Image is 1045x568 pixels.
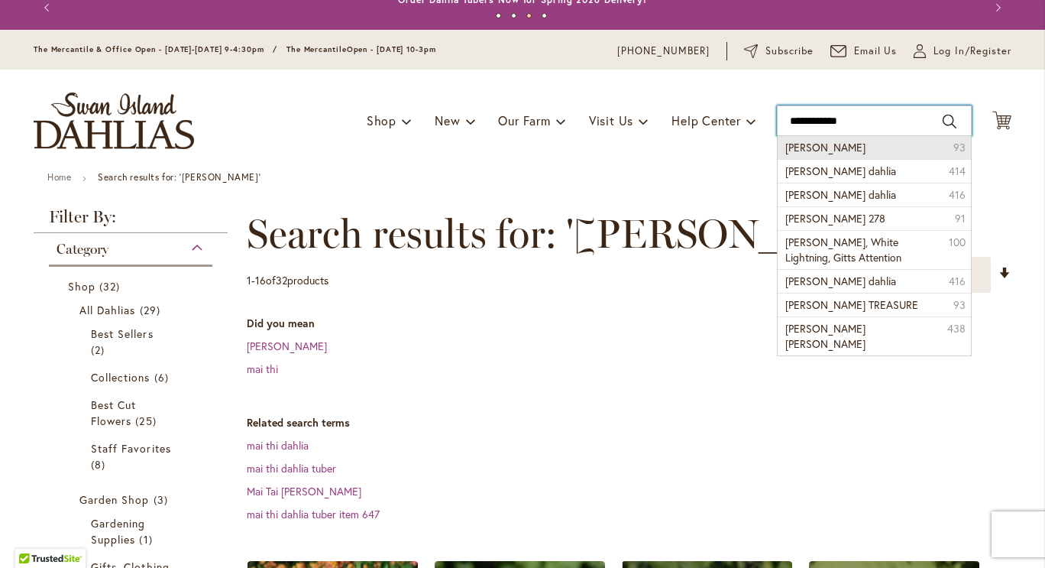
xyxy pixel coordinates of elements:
span: Shop [68,279,95,294]
a: All Dahlias [79,302,186,318]
span: Staff Favorites [91,441,171,456]
a: Email Us [830,44,898,59]
span: 100 [949,235,966,250]
iframe: Launch Accessibility Center [11,514,54,557]
span: 32 [99,278,124,294]
a: store logo [34,93,194,149]
span: 1 [247,273,251,287]
a: Log In/Register [914,44,1011,59]
button: 1 of 4 [496,13,501,18]
span: Log In/Register [933,44,1011,59]
span: All Dahlias [79,303,136,317]
span: 414 [949,164,966,179]
button: 2 of 4 [511,13,516,18]
span: [PERSON_NAME] dahlia [785,274,896,288]
span: Garden Shop [79,492,150,507]
a: [PERSON_NAME] [247,339,327,353]
span: [PERSON_NAME] 278 [785,211,885,226]
span: 438 [947,321,966,336]
a: mai thi [247,362,278,376]
button: 3 of 4 [526,13,532,18]
a: Mai Tai [PERSON_NAME] [247,484,361,498]
span: Email Us [854,44,898,59]
a: mai thi dahlia tuber item 647 [247,507,380,521]
a: Shop [68,278,197,294]
span: Category [57,241,108,258]
span: The Mercantile & Office Open - [DATE]-[DATE] 9-4:30pm / The Mercantile [34,44,347,54]
span: Shop [367,112,396,128]
a: mai thi dahlia tuber [247,461,336,475]
span: 416 [949,274,966,289]
span: [PERSON_NAME], White Lightning, Gitts Attention [785,235,901,265]
span: New [435,112,460,128]
span: 32 [276,273,287,287]
a: Collections [91,369,174,385]
dt: Related search terms [247,415,1011,430]
span: Gardening Supplies [91,516,145,547]
span: 6 [154,369,173,385]
span: [PERSON_NAME] dahlia [785,164,896,178]
span: 25 [135,413,160,429]
span: [PERSON_NAME] [785,140,865,154]
a: Staff Favorites [91,440,174,472]
span: 416 [949,187,966,203]
span: Best Sellers [91,326,154,341]
strong: Filter By: [34,209,228,233]
button: Search [943,109,956,134]
span: 16 [255,273,266,287]
button: 4 of 4 [542,13,547,18]
a: Gardening Supplies [91,515,174,547]
span: 29 [140,302,164,318]
a: [PHONE_NUMBER] [617,44,710,59]
span: [PERSON_NAME] TREASURE [785,297,918,312]
a: mai thi dahlia [247,438,309,453]
span: 3 [154,492,172,508]
strong: Search results for: '[PERSON_NAME]' [98,171,260,183]
span: 93 [953,140,966,155]
span: [PERSON_NAME] [PERSON_NAME] [785,321,865,351]
span: Collections [91,370,150,385]
a: Garden Shop [79,492,186,508]
span: 1 [139,531,156,547]
a: Home [47,171,71,183]
span: Search results for: '[PERSON_NAME]' [247,211,933,257]
span: Help Center [671,112,741,128]
a: Subscribe [744,44,814,59]
span: Open - [DATE] 10-3pm [347,44,436,54]
p: - of products [247,268,328,293]
span: Our Farm [498,112,550,128]
span: Subscribe [765,44,814,59]
a: Best Sellers [91,326,174,358]
span: Best Cut Flowers [91,398,136,428]
span: 91 [955,211,966,226]
span: [PERSON_NAME] dahlia [785,187,896,202]
span: 8 [91,456,109,472]
dt: Did you mean [247,316,1011,331]
span: 93 [953,297,966,313]
span: 2 [91,342,108,358]
a: Best Cut Flowers [91,397,174,429]
span: Visit Us [589,112,633,128]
